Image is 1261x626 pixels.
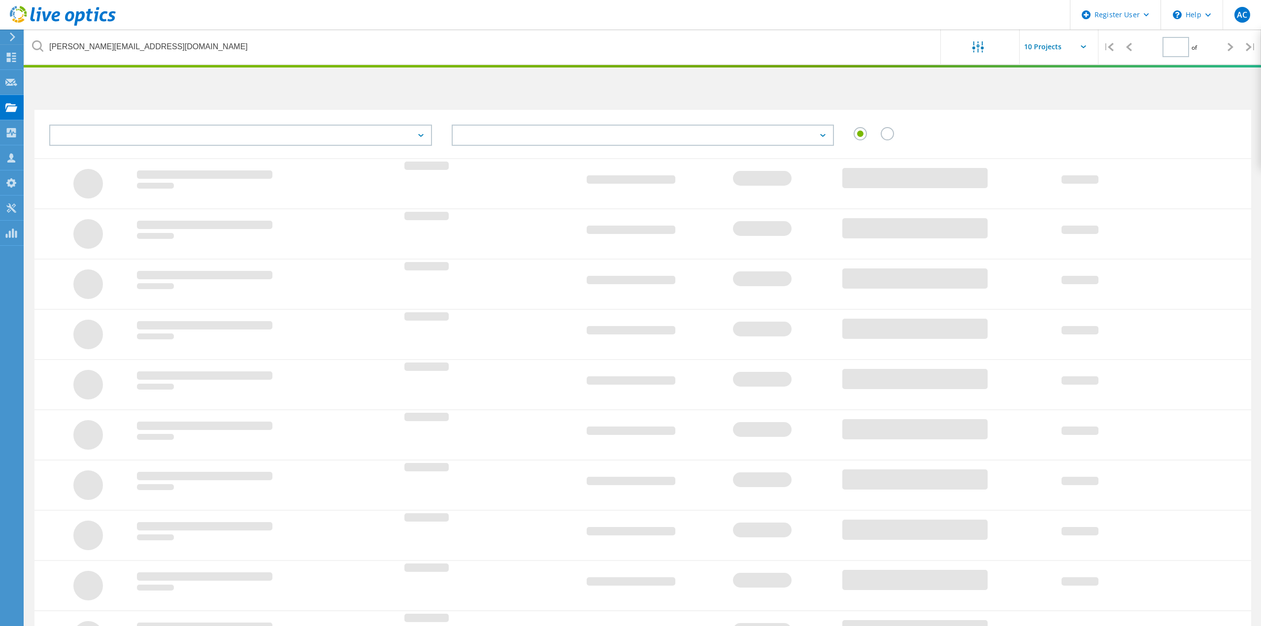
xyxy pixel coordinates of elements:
span: of [1192,43,1197,52]
svg: \n [1173,10,1182,19]
div: | [1241,30,1261,65]
div: | [1098,30,1119,65]
input: undefined [25,30,941,64]
span: AC [1237,11,1247,19]
a: Live Optics Dashboard [10,21,116,28]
